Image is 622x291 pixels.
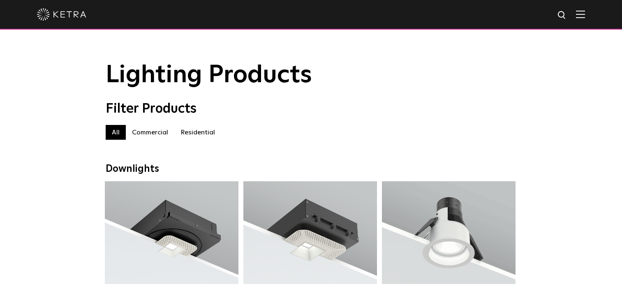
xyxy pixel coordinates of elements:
img: search icon [557,10,567,21]
img: Hamburger%20Nav.svg [576,10,585,18]
label: Commercial [126,125,174,140]
label: All [106,125,126,140]
div: Downlights [106,163,517,175]
span: Lighting Products [106,63,312,88]
label: Residential [174,125,221,140]
img: ketra-logo-2019-white [37,8,86,21]
div: Filter Products [106,101,517,117]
